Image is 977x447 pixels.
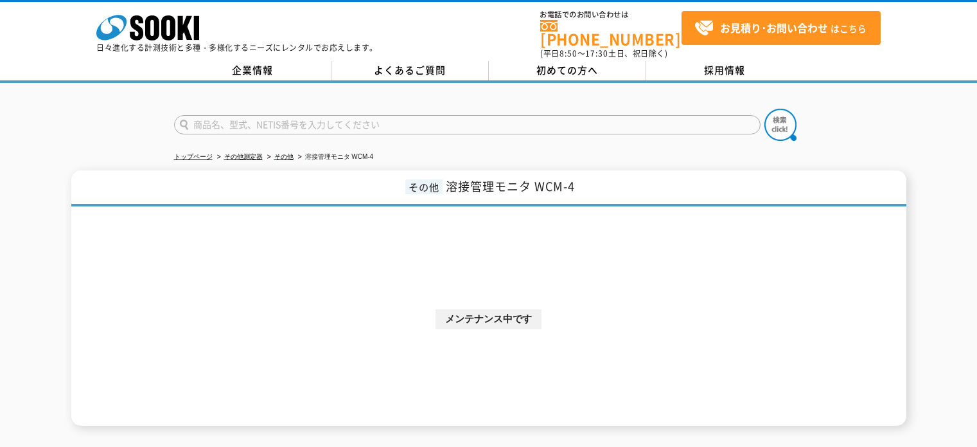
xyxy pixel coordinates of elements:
[694,19,867,38] span: はこちら
[540,20,682,46] a: [PHONE_NUMBER]
[331,61,489,80] a: よくあるご質問
[559,48,577,59] span: 8:50
[764,109,797,141] img: btn_search.png
[174,153,213,160] a: トップページ
[446,178,575,195] span: 溶接管理モニタ WCM-4
[536,63,598,77] span: 初めての方へ
[682,11,881,45] a: お見積り･お問い合わせはこちら
[540,48,667,59] span: (平日 ～ 土日、祝日除く)
[224,153,263,160] a: その他測定器
[295,151,374,164] li: 溶接管理モニタ WCM-4
[405,179,443,194] span: その他
[720,20,828,35] strong: お見積り･お問い合わせ
[174,115,761,134] input: 商品名、型式、NETIS番号を入力してください
[436,309,541,329] p: メンテナンス中です
[585,48,608,59] span: 17:30
[646,61,804,80] a: 採用情報
[540,11,682,19] span: お電話でのお問い合わせは
[96,44,378,51] p: 日々進化する計測技術と多種・多様化するニーズにレンタルでお応えします。
[489,61,646,80] a: 初めての方へ
[174,61,331,80] a: 企業情報
[274,153,294,160] a: その他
